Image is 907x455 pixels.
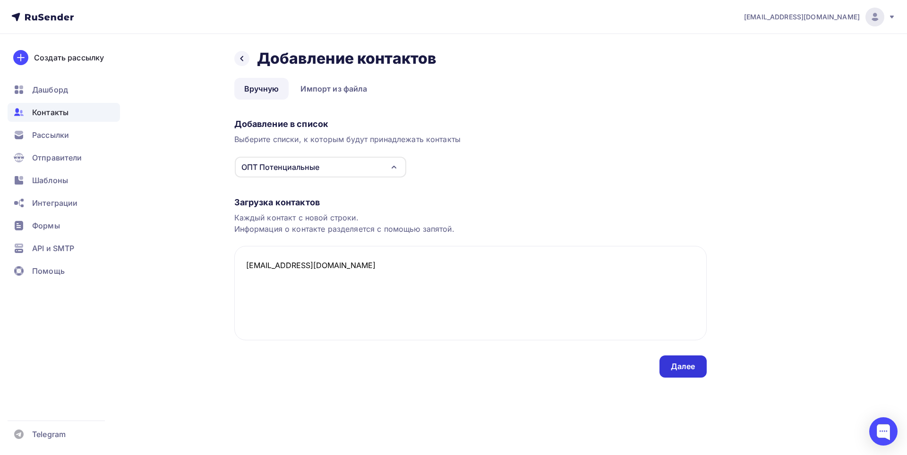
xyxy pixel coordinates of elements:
span: Формы [32,220,60,231]
a: Шаблоны [8,171,120,190]
a: Формы [8,216,120,235]
span: Рассылки [32,129,69,141]
a: Импорт из файла [291,78,377,100]
a: Рассылки [8,126,120,144]
a: Вручную [234,78,289,100]
span: Шаблоны [32,175,68,186]
div: Выберите списки, к которым будут принадлежать контакты [234,134,707,145]
span: Контакты [32,107,68,118]
div: Создать рассылку [34,52,104,63]
span: Отправители [32,152,82,163]
a: Отправители [8,148,120,167]
span: Помощь [32,265,65,277]
div: Каждый контакт с новой строки. Информация о контакте разделяется с помощью запятой. [234,212,707,235]
a: Контакты [8,103,120,122]
h2: Добавление контактов [257,49,437,68]
span: API и SMTP [32,243,74,254]
div: Загрузка контактов [234,197,707,208]
button: ОПТ Потенциальные [234,156,407,178]
span: Telegram [32,429,66,440]
span: Интеграции [32,197,77,209]
a: Дашборд [8,80,120,99]
div: Добавление в список [234,118,707,130]
div: ОПТ Потенциальные [241,161,319,173]
div: Далее [671,361,695,372]
span: [EMAIL_ADDRESS][DOMAIN_NAME] [744,12,860,22]
a: [EMAIL_ADDRESS][DOMAIN_NAME] [744,8,896,26]
span: Дашборд [32,84,68,95]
